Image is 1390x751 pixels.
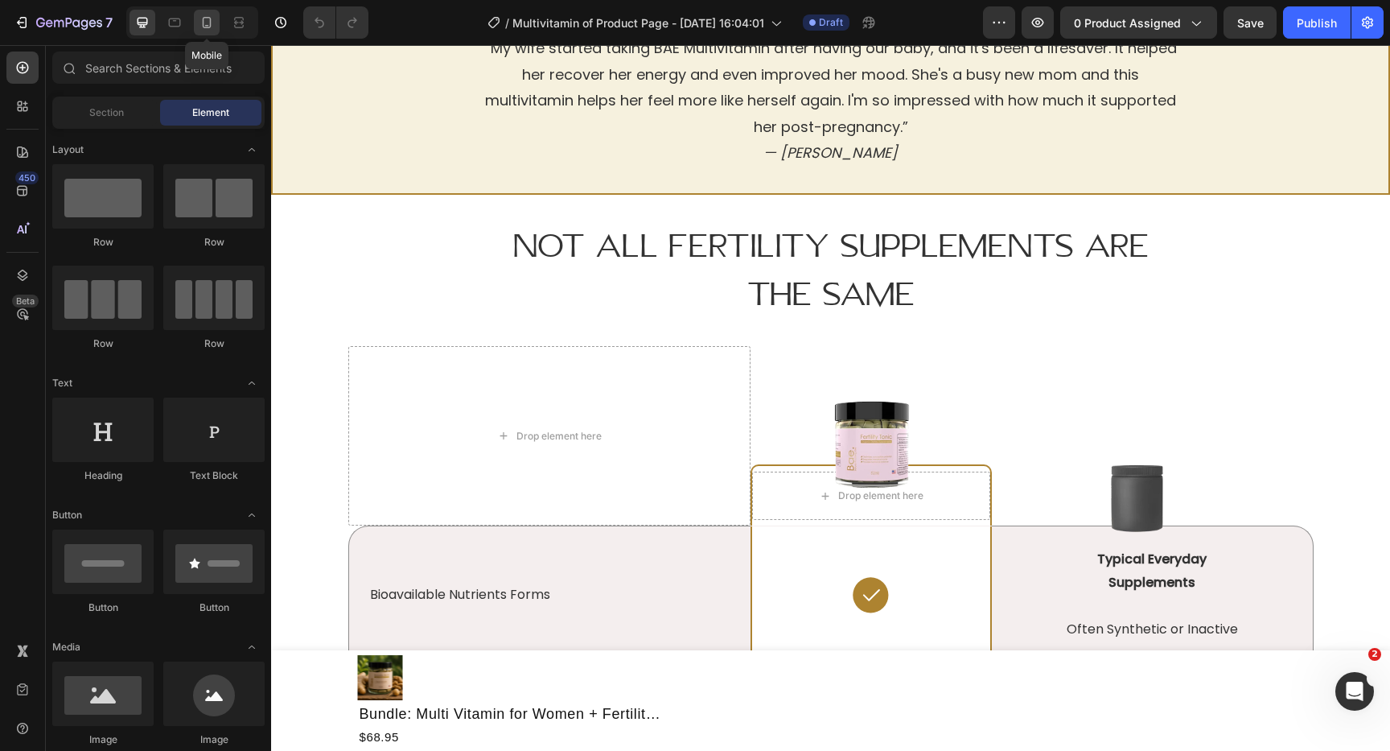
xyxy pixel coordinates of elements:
[1060,6,1217,39] button: 0 product assigned
[1368,648,1381,661] span: 2
[239,370,265,396] span: Toggle open
[52,600,154,615] div: Button
[52,732,154,747] div: Image
[3,69,1116,122] p: her post-pregnancy.”
[505,14,509,31] span: /
[826,505,936,523] strong: Typical Everyday
[163,732,265,747] div: Image
[239,634,265,660] span: Toggle open
[15,171,39,184] div: 450
[837,528,924,547] strong: Supplements
[6,6,120,39] button: 7
[52,376,72,390] span: Text
[245,385,331,398] div: Drop element here
[579,530,620,571] img: gempages_546849769171977458-f151a081-e947-40fb-b878-aab7a096dc04.svg
[1283,6,1351,39] button: Publish
[1297,14,1337,31] div: Publish
[52,640,80,654] span: Media
[1223,6,1277,39] button: Save
[796,575,967,593] span: Often Synthetic or Inactive
[3,17,1116,43] p: her recover her energy and even improved her mood. She's a busy new mom and this
[52,235,154,250] div: Row
[99,542,459,559] p: Bioavailable Nutrients Forms
[303,6,368,39] div: Undo/Redo
[819,15,843,30] span: Draft
[1335,672,1374,711] iframe: Intercom live chat
[3,43,1116,68] p: multivitamin helps her feel more like herself again. I'm so impressed with how much it supported
[271,45,1390,751] iframe: Design area
[1237,16,1264,30] span: Save
[105,13,113,32] p: 7
[52,508,82,522] span: Button
[512,14,764,31] span: Multivitamin of Product Page - [DATE] 16:04:01
[78,481,479,617] div: Background Image
[761,417,973,489] img: gempages_546849769171977458-181009d9-3e5b-43ab-ad8c-7bc38c3c29a2.png
[163,235,265,250] div: Row
[163,336,265,351] div: Row
[12,295,39,307] div: Beta
[239,137,265,163] span: Toggle open
[52,52,265,84] input: Search Sections & Elements
[239,502,265,528] span: Toggle open
[192,105,229,120] span: Element
[492,97,627,118] i: — [PERSON_NAME]
[52,142,84,157] span: Layout
[52,336,154,351] div: Row
[52,468,154,483] div: Heading
[547,349,652,455] img: gempages_546849769171977458-2cd7c403-f0e0-425b-8281-6104f1aa5f17.png
[163,468,265,483] div: Text Block
[89,105,124,120] span: Section
[163,600,265,615] div: Button
[1074,14,1181,31] span: 0 product assigned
